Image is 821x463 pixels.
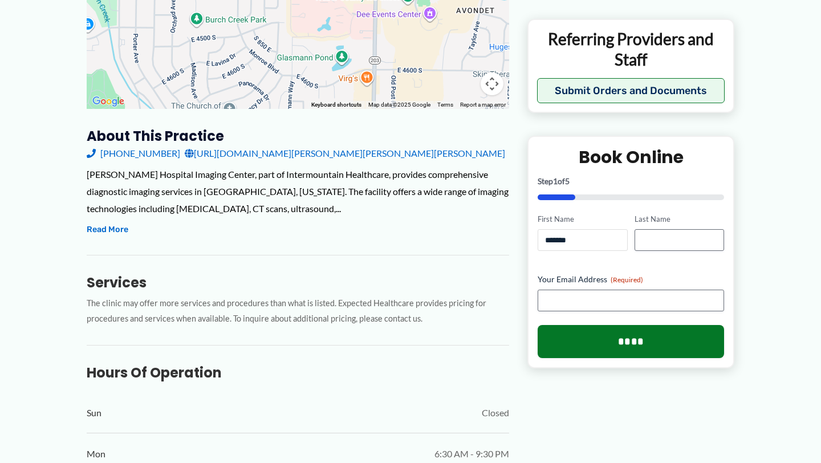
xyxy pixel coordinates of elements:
span: Sun [87,404,101,421]
button: Keyboard shortcuts [311,101,361,109]
span: (Required) [611,275,643,283]
h3: Hours of Operation [87,364,509,381]
p: The clinic may offer more services and procedures than what is listed. Expected Healthcare provid... [87,296,509,327]
img: Google [90,94,127,109]
label: Last Name [635,214,724,225]
a: [URL][DOMAIN_NAME][PERSON_NAME][PERSON_NAME][PERSON_NAME] [185,145,505,162]
a: [PHONE_NUMBER] [87,145,180,162]
span: 6:30 AM - 9:30 PM [434,445,509,462]
span: Closed [482,404,509,421]
button: Submit Orders and Documents [537,78,725,103]
label: First Name [538,214,627,225]
span: 1 [553,176,558,186]
span: Mon [87,445,105,462]
h2: Book Online [538,146,724,168]
p: Step of [538,177,724,185]
a: Open this area in Google Maps (opens a new window) [90,94,127,109]
label: Your Email Address [538,273,724,285]
div: [PERSON_NAME] Hospital Imaging Center, part of Intermountain Healthcare, provides comprehensive d... [87,166,509,217]
button: Read More [87,223,128,237]
button: Map camera controls [481,72,503,95]
span: 5 [565,176,570,186]
a: Terms (opens in new tab) [437,101,453,108]
h3: Services [87,274,509,291]
p: Referring Providers and Staff [537,28,725,70]
h3: About this practice [87,127,509,145]
a: Report a map error [460,101,506,108]
span: Map data ©2025 Google [368,101,430,108]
